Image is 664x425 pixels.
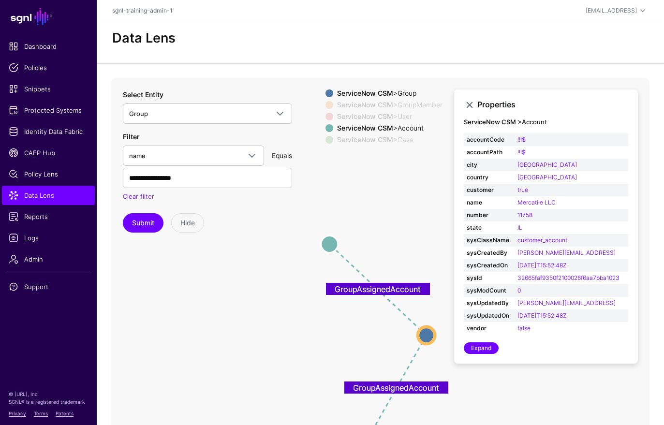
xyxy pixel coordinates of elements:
a: [GEOGRAPHIC_DATA] [517,174,577,181]
span: Support [9,282,88,292]
span: Logs [9,233,88,243]
a: !!!$ [517,136,526,143]
a: Protected Systems [2,101,95,120]
strong: sysCreatedOn [467,261,512,270]
span: Policy Lens [9,169,88,179]
a: sgnl-training-admin-1 [112,7,173,14]
a: CAEP Hub [2,143,95,162]
strong: ServiceNow CSM [337,101,393,109]
a: Admin [2,249,95,269]
p: © [URL], Inc [9,390,88,398]
div: > Account [335,124,444,132]
a: [DATE]T15:52:48Z [517,312,566,319]
strong: name [467,198,512,207]
span: Identity Data Fabric [9,127,88,136]
strong: sysId [467,274,512,282]
span: name [129,152,146,160]
h4: Account [464,118,628,126]
span: CAEP Hub [9,148,88,158]
a: customer_account [517,236,567,244]
a: Mercatile LLC [517,199,556,206]
a: 11758 [517,211,532,219]
strong: sysUpdatedBy [467,299,512,308]
a: true [517,186,528,193]
a: Policies [2,58,95,77]
a: Identity Data Fabric [2,122,95,141]
div: > User [335,113,444,120]
strong: ServiceNow CSM > [464,118,522,126]
strong: sysClassName [467,236,512,245]
h2: Data Lens [112,30,176,46]
span: Snippets [9,84,88,94]
a: [GEOGRAPHIC_DATA] [517,161,577,168]
strong: vendor [467,324,512,333]
a: !!!$ [517,148,526,156]
a: [DATE]T15:52:48Z [517,262,566,269]
div: > Case [335,136,444,144]
a: [PERSON_NAME][EMAIL_ADDRESS] [517,299,616,307]
button: Submit [123,213,163,233]
strong: number [467,211,512,220]
text: GroupAssignedAccount [353,382,439,392]
div: [EMAIL_ADDRESS] [586,6,637,15]
strong: state [467,223,512,232]
a: 0 [517,287,521,294]
a: IL [517,224,522,231]
a: SGNL [6,6,91,27]
span: Protected Systems [9,105,88,115]
strong: ServiceNow CSM [337,112,393,120]
div: > GroupMember [335,101,444,109]
a: Reports [2,207,95,226]
a: Expand [464,342,499,354]
a: Patents [56,410,74,416]
span: Dashboard [9,42,88,51]
a: Terms [34,410,48,416]
strong: accountPath [467,148,512,157]
span: Data Lens [9,191,88,200]
strong: country [467,173,512,182]
strong: city [467,161,512,169]
strong: ServiceNow CSM [337,135,393,144]
a: Privacy [9,410,26,416]
strong: sysModCount [467,286,512,295]
a: Clear filter [123,192,154,200]
span: Policies [9,63,88,73]
strong: ServiceNow CSM [337,89,393,97]
a: Logs [2,228,95,248]
a: false [517,324,531,332]
a: [PERSON_NAME][EMAIL_ADDRESS] [517,249,616,256]
a: Snippets [2,79,95,99]
span: Reports [9,212,88,221]
text: GroupAssignedAccount [335,284,421,293]
a: 32665faf9350f2100026f6aa7bba1023 [517,274,620,281]
strong: customer [467,186,512,194]
span: Group [129,110,148,117]
button: Hide [171,213,204,233]
span: Admin [9,254,88,264]
a: Dashboard [2,37,95,56]
label: Select Entity [123,89,163,100]
div: > Group [335,89,444,97]
h3: Properties [477,100,628,109]
div: Equals [268,150,296,161]
p: SGNL® is a registered trademark [9,398,88,406]
strong: accountCode [467,135,512,144]
strong: sysCreatedBy [467,249,512,257]
a: Policy Lens [2,164,95,184]
a: Data Lens [2,186,95,205]
strong: ServiceNow CSM [337,124,393,132]
strong: sysUpdatedOn [467,311,512,320]
label: Filter [123,132,139,142]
